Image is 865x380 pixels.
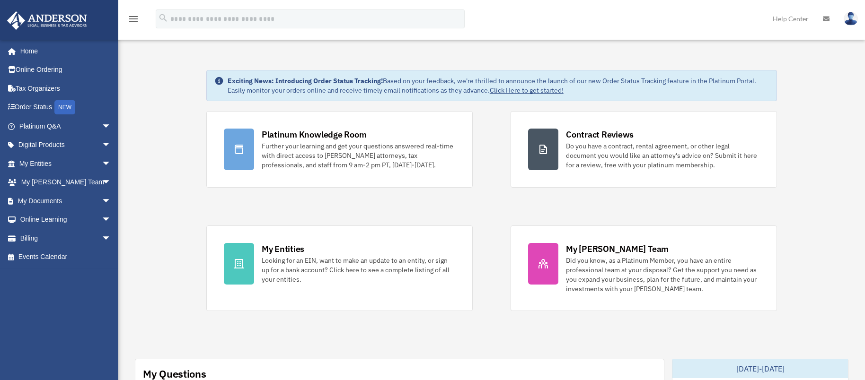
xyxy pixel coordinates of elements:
div: Based on your feedback, we're thrilled to announce the launch of our new Order Status Tracking fe... [228,76,769,95]
a: Platinum Knowledge Room Further your learning and get your questions answered real-time with dire... [206,111,473,188]
a: My [PERSON_NAME] Teamarrow_drop_down [7,173,125,192]
a: Events Calendar [7,248,125,267]
img: User Pic [844,12,858,26]
a: My Documentsarrow_drop_down [7,191,125,210]
a: Tax Organizers [7,79,125,98]
span: arrow_drop_down [102,173,121,192]
a: My [PERSON_NAME] Team Did you know, as a Platinum Member, you have an entire professional team at... [511,225,777,311]
a: Online Ordering [7,60,125,79]
div: Contract Reviews [566,129,634,140]
div: My [PERSON_NAME] Team [566,243,669,255]
i: search [158,13,168,23]
a: Contract Reviews Do you have a contract, rental agreement, or other legal document you would like... [511,111,777,188]
span: arrow_drop_down [102,154,121,173]
div: Did you know, as a Platinum Member, you have an entire professional team at your disposal? Get th... [566,256,759,294]
span: arrow_drop_down [102,117,121,136]
a: Order StatusNEW [7,98,125,117]
a: Click Here to get started! [490,86,564,95]
a: Online Learningarrow_drop_down [7,210,125,229]
span: arrow_drop_down [102,191,121,211]
a: Digital Productsarrow_drop_down [7,136,125,155]
span: arrow_drop_down [102,229,121,248]
div: Do you have a contract, rental agreement, or other legal document you would like an attorney's ad... [566,141,759,170]
span: arrow_drop_down [102,210,121,230]
div: Platinum Knowledge Room [262,129,367,140]
a: Home [7,42,121,60]
a: Platinum Q&Aarrow_drop_down [7,117,125,136]
div: Looking for an EIN, want to make an update to an entity, or sign up for a bank account? Click her... [262,256,455,284]
a: Billingarrow_drop_down [7,229,125,248]
div: My Entities [262,243,304,255]
a: menu [128,17,139,25]
div: NEW [54,100,75,114]
img: Anderson Advisors Platinum Portal [4,11,90,30]
i: menu [128,13,139,25]
span: arrow_drop_down [102,136,121,155]
div: Further your learning and get your questions answered real-time with direct access to [PERSON_NAM... [262,141,455,170]
strong: Exciting News: Introducing Order Status Tracking! [228,77,383,85]
div: [DATE]-[DATE] [672,359,848,378]
a: My Entities Looking for an EIN, want to make an update to an entity, or sign up for a bank accoun... [206,225,473,311]
a: My Entitiesarrow_drop_down [7,154,125,173]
